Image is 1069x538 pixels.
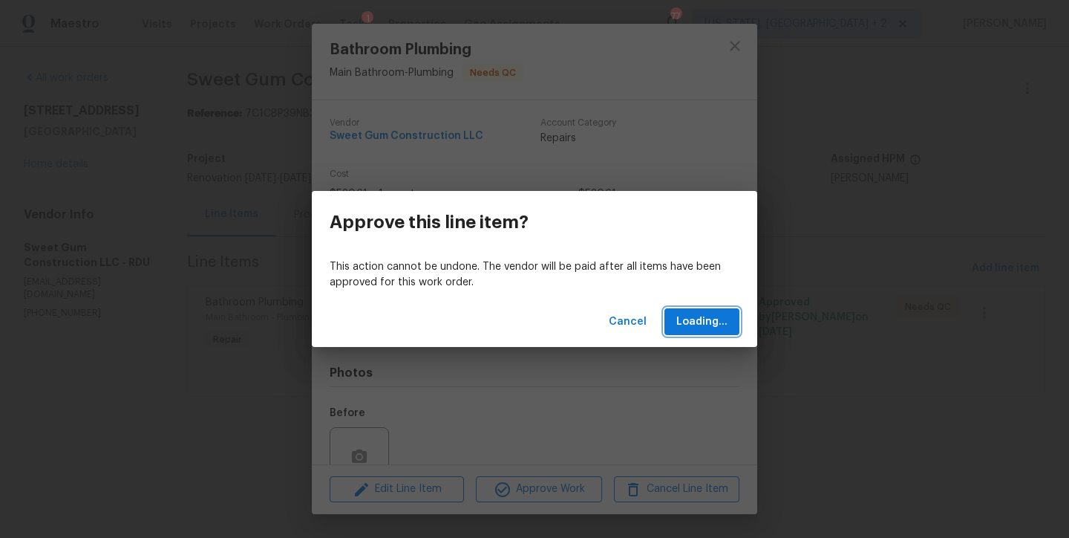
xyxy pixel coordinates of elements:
[330,259,739,291] p: This action cannot be undone. The vendor will be paid after all items have been approved for this...
[664,308,739,336] button: Loading...
[609,313,647,331] span: Cancel
[603,308,653,336] button: Cancel
[676,313,728,331] span: Loading...
[330,212,529,233] h3: Approve this line item?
